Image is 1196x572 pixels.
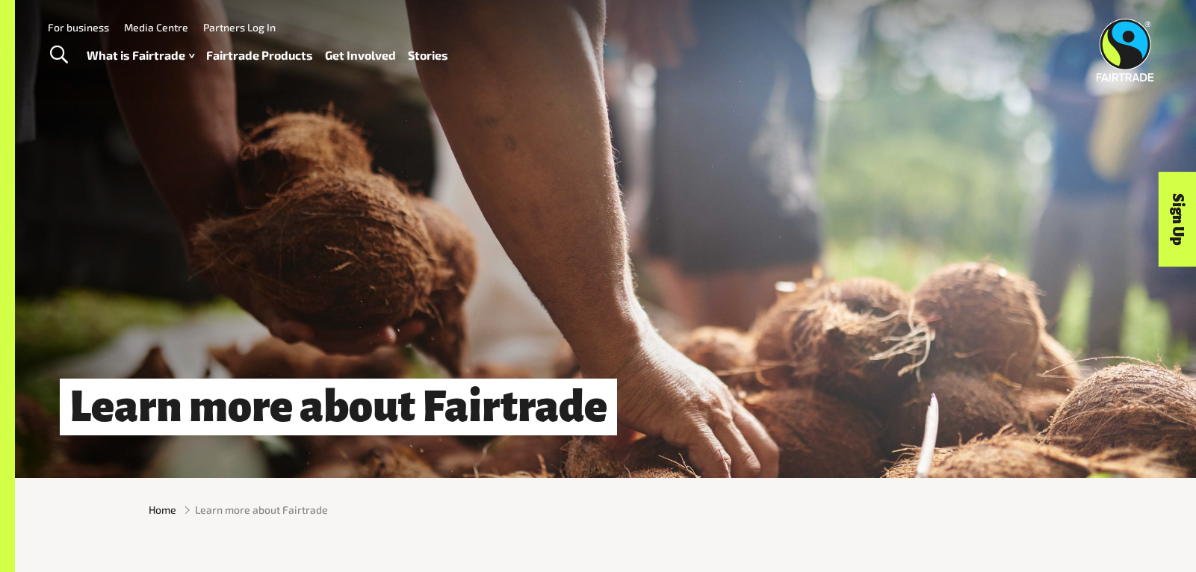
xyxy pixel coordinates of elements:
[203,21,276,34] a: Partners Log In
[87,45,194,66] a: What is Fairtrade
[48,21,109,34] a: For business
[408,45,448,66] a: Stories
[1097,19,1154,81] img: Fairtrade Australia New Zealand logo
[149,502,176,517] a: Home
[40,37,77,74] a: Toggle Search
[195,502,328,517] span: Learn more about Fairtrade
[124,21,188,34] a: Media Centre
[206,45,313,66] a: Fairtrade Products
[60,379,617,436] h1: Learn more about Fairtrade
[325,45,396,66] a: Get Involved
